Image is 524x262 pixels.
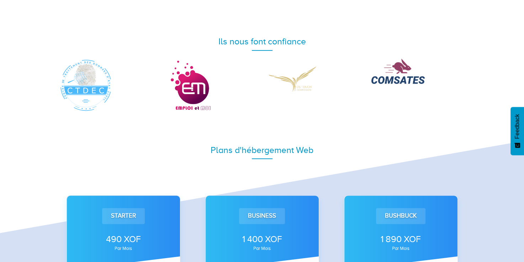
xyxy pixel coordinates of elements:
[59,59,113,112] img: CTDEC
[371,59,425,84] img: COMSATES
[76,246,170,251] div: par mois
[510,107,524,155] button: Feedback - Afficher l’enquête
[215,246,309,251] div: par mois
[163,59,217,112] img: Emploi et Moi
[268,59,321,99] img: DS Corporate
[239,208,285,224] div: Business
[102,208,145,224] div: Starter
[514,114,520,139] span: Feedback
[376,208,425,224] div: Bushbuck
[215,233,309,246] div: 1 400 XOF
[59,144,465,157] div: Plans d'hébergement Web
[76,233,170,246] div: 490 XOF
[59,35,465,48] div: Ils nous font confiance
[354,246,448,251] div: par mois
[354,233,448,246] div: 1 890 XOF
